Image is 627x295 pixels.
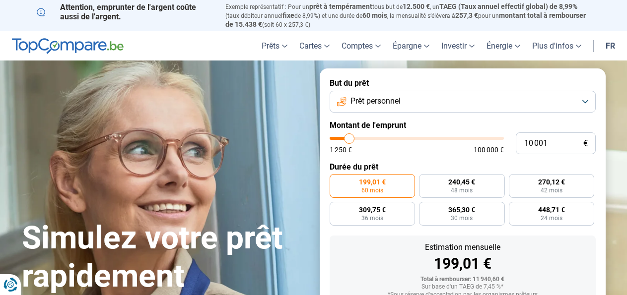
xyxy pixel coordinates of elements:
[330,78,596,88] label: But du prêt
[361,215,383,221] span: 36 mois
[583,139,588,148] span: €
[538,178,565,185] span: 270,12 €
[338,243,588,251] div: Estimation mensuelle
[338,256,588,271] div: 199,01 €
[359,178,386,185] span: 199,01 €
[474,146,504,153] span: 100 000 €
[600,31,621,60] a: fr
[448,178,475,185] span: 240,45 €
[330,162,596,172] label: Durée du prêt
[435,31,481,60] a: Investir
[330,91,596,113] button: Prêt personnel
[282,11,294,19] span: fixe
[330,146,352,153] span: 1 250 €
[330,120,596,130] label: Montant de l'emprunt
[541,187,562,193] span: 42 mois
[451,187,473,193] span: 48 mois
[225,2,591,29] p: Exemple représentatif : Pour un tous but de , un (taux débiteur annuel de 8,99%) et une durée de ...
[451,215,473,221] span: 30 mois
[526,31,587,60] a: Plus d'infos
[403,2,430,10] span: 12.500 €
[361,187,383,193] span: 60 mois
[439,2,577,10] span: TAEG (Taux annuel effectif global) de 8,99%
[293,31,336,60] a: Cartes
[350,96,401,107] span: Prêt personnel
[12,38,124,54] img: TopCompare
[359,206,386,213] span: 309,75 €
[37,2,213,21] p: Attention, emprunter de l'argent coûte aussi de l'argent.
[541,215,562,221] span: 24 mois
[538,206,565,213] span: 448,71 €
[338,276,588,283] div: Total à rembourser: 11 940,60 €
[448,206,475,213] span: 365,30 €
[455,11,478,19] span: 257,3 €
[225,11,586,28] span: montant total à rembourser de 15.438 €
[336,31,387,60] a: Comptes
[256,31,293,60] a: Prêts
[309,2,372,10] span: prêt à tempérament
[338,284,588,291] div: Sur base d'un TAEG de 7,45 %*
[481,31,526,60] a: Énergie
[387,31,435,60] a: Épargne
[362,11,387,19] span: 60 mois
